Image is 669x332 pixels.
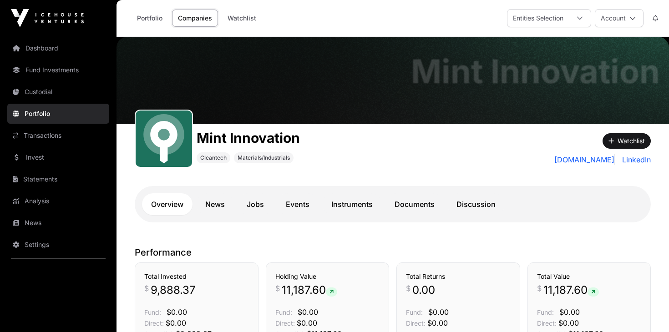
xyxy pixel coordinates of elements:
span: Materials/Industrials [238,154,290,161]
span: $ [406,283,411,294]
a: Documents [385,193,444,215]
span: $ [275,283,280,294]
a: News [196,193,234,215]
span: $0.00 [428,307,449,317]
img: Mint.svg [139,114,188,163]
button: Watchlist [603,133,651,149]
a: News [7,213,109,233]
h1: Mint Innovation [411,55,660,88]
span: Fund: [537,308,554,316]
img: Icehouse Ventures Logo [11,9,84,27]
a: Companies [172,10,218,27]
p: Performance [135,246,651,259]
span: $0.00 [559,307,580,317]
span: 11,187.60 [282,283,337,297]
span: $0.00 [298,307,318,317]
span: $0.00 [427,318,448,327]
h1: Mint Innovation [197,130,300,146]
span: Cleantech [200,154,227,161]
h3: Total Invested [144,272,249,281]
a: Portfolio [131,10,168,27]
span: Direct: [275,319,295,327]
h3: Holding Value [275,272,380,281]
img: Mint Innovation [117,37,669,124]
span: Fund: [406,308,423,316]
span: $0.00 [297,318,317,327]
span: Fund: [275,308,292,316]
a: LinkedIn [618,154,651,165]
a: Fund Investments [7,60,109,80]
span: Direct: [537,319,557,327]
button: Account [595,9,644,27]
span: 11,187.60 [543,283,599,297]
span: $0.00 [166,318,186,327]
h3: Total Value [537,272,642,281]
span: 9,888.37 [151,283,196,297]
a: Jobs [238,193,273,215]
div: Entities Selection [507,10,569,27]
h3: Total Returns [406,272,511,281]
a: Portfolio [7,104,109,124]
a: Dashboard [7,38,109,58]
span: 0.00 [412,283,435,297]
a: Overview [142,193,193,215]
span: $ [144,283,149,294]
a: [DOMAIN_NAME] [554,154,615,165]
a: Events [277,193,319,215]
iframe: Chat Widget [623,288,669,332]
span: $0.00 [558,318,579,327]
a: Analysis [7,191,109,211]
a: Statements [7,169,109,189]
a: Custodial [7,82,109,102]
span: Direct: [406,319,426,327]
a: Invest [7,147,109,167]
nav: Tabs [142,193,644,215]
a: Transactions [7,126,109,146]
span: $0.00 [167,307,187,317]
span: Fund: [144,308,161,316]
a: Instruments [322,193,382,215]
a: Discussion [447,193,505,215]
span: Direct: [144,319,164,327]
a: Watchlist [222,10,262,27]
a: Settings [7,235,109,255]
span: $ [537,283,542,294]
